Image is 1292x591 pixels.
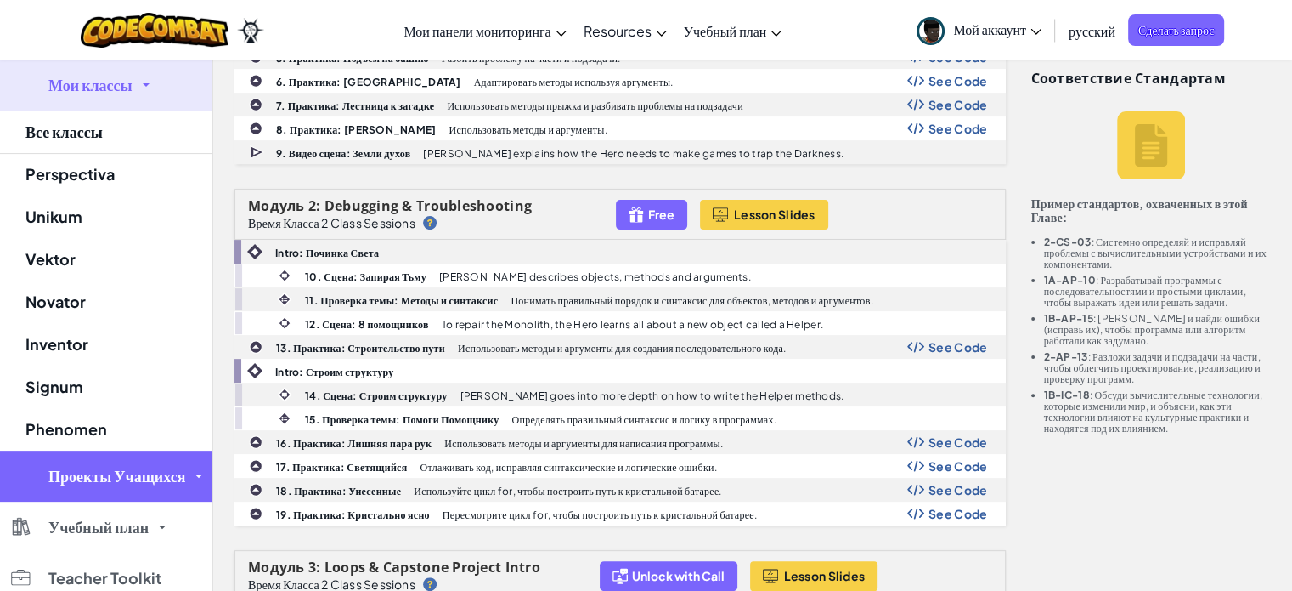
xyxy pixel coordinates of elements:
[305,389,447,402] b: 14. Сцена: Строим структуру
[305,270,426,283] b: 10. Сцена: Запирая Тьму
[1044,275,1272,308] li: : Разрабатывай программы с последовательностями и простыми циклами, чтобы выражать идеи или решат...
[439,271,751,282] p: [PERSON_NAME] describes objects, methods and arguments.
[1128,14,1225,46] a: Сделать запрос
[305,318,429,331] b: 12. Сцена: 8 помощников
[449,124,607,135] p: Использовать методы и аргументы.
[48,77,133,93] span: Мои классы
[1044,389,1090,401] b: 1B-IC-18
[1044,312,1093,325] b: 1B-AP-15
[276,147,410,160] b: 9. Видео сцена: Земли духов
[629,205,644,224] img: IconFreeLevelv2.svg
[247,244,262,259] img: IconIntro.svg
[928,340,988,354] span: See Code
[928,98,988,111] span: See Code
[442,319,823,330] p: To repair the Monolith, the Hero learns all about a new object called a Helper.
[249,459,262,473] img: IconPracticeLevel.svg
[234,140,1006,164] a: 9. Видео сцена: Земли духов [PERSON_NAME] explains how the Hero needs to make games to trap the D...
[250,145,265,161] img: IconCutscene.svg
[443,509,757,520] p: Пересмотрите цикл for, чтобы построить путь к кристальной батарее.
[928,483,988,497] span: See Code
[928,74,988,88] span: See Code
[276,99,434,112] b: 7. Практика: Лестница к загадке
[48,571,161,586] span: Teacher Toolkit
[423,577,437,591] img: IconHint.svg
[928,459,988,473] span: See Code
[234,406,1006,430] a: 15. Проверка темы: Помоги Помощнику Определять правильный синтаксис и логику в программах.
[276,76,461,88] b: 6. Практика: [GEOGRAPHIC_DATA]
[48,520,149,535] span: Учебный план
[234,430,1006,454] a: 16. Практика: Лишняя пара рук Использовать методы и аргументы для написания программы. Show Code ...
[276,485,401,497] b: 18. Практика: Унесенные
[248,196,305,215] span: Модуль
[1069,22,1115,40] span: русский
[750,561,878,591] button: Lesson Slides
[249,435,262,449] img: IconPracticeLevel.svg
[700,200,828,230] button: Lesson Slides
[48,469,185,484] span: Проекты Учащихся
[234,287,1006,311] a: 11. Проверка темы: Методы и синтаксис Понимать правильный порядок и синтаксис для объектов, метод...
[1044,351,1272,384] li: : Разложи задачи и подзадачи на части, чтобы облегчить проектирование, реализацию и проверку прог...
[234,383,1006,406] a: 14. Сцена: Строим структуру [PERSON_NAME] goes into more depth on how to write the Helper methods.
[277,268,292,283] img: IconCinematic.svg
[423,216,437,230] img: IconHint.svg
[276,461,407,474] b: 17. Практика: Светящийся
[1044,313,1272,346] li: : [PERSON_NAME] и найди ошибки (исправь их), чтобы программа или алгоритм работали как задумано.
[442,53,621,64] p: Разбить проблему на части и подзадачи.
[249,340,262,354] img: IconPracticeLevel.svg
[324,196,532,215] span: Debugging & Troubleshooting
[305,413,499,426] b: 15. Проверка темы: Помоги Помощнику
[276,123,436,136] b: 8. Практика: [PERSON_NAME]
[234,264,1006,287] a: 10. Сцена: Запирая Тьму [PERSON_NAME] describes objects, methods and arguments.
[953,20,1041,38] span: Мой аккаунт
[237,18,264,43] img: Ozaria
[276,509,430,521] b: 19. Практика: Кристально ясно
[249,122,262,135] img: IconPracticeLevel.svg
[907,341,924,353] img: Show Code Logo
[275,247,379,259] b: Intro: Починка Света
[1044,350,1088,363] b: 2-AP-13
[234,69,1006,93] a: 6. Практика: [GEOGRAPHIC_DATA] Адаптировать методы используя аргументы. Show Code Logo See Code
[928,50,988,64] span: See Code
[907,460,924,472] img: Show Code Logo
[928,435,988,449] span: See Code
[917,17,945,45] img: avatar
[907,75,924,87] img: Show Code Logo
[248,216,415,230] p: Время Класса 2 Class Sessions
[632,569,725,582] span: Unlock with Call
[234,454,1006,478] a: 17. Практика: Светящийся Отлаживать код, исправляя синтаксические и логические ошибки. Show Code ...
[275,366,394,378] b: Intro: Строим структуру
[395,8,574,54] a: Мои панели мониторинга
[248,577,415,591] p: Время Класса 2 Class Sessions
[277,292,292,307] img: IconInteractive.svg
[420,462,716,473] p: Отлаживать код, исправляя синтаксические и логические ошибки.
[234,116,1006,140] a: 8. Практика: [PERSON_NAME] Использовать методы и аргументы. Show Code Logo See Code
[928,122,988,135] span: See Code
[247,363,262,378] img: IconIntro.svg
[648,207,674,221] span: Free
[1044,236,1092,248] b: 2-CS-03
[1060,8,1124,54] a: русский
[575,8,675,54] a: Resources
[1044,274,1096,287] b: 1A-AP-10
[612,566,628,586] img: IconUnlockWithCall.svg
[324,558,540,577] span: Loops & Capstone Project Intro
[249,507,262,520] img: IconPracticeLevel.svg
[81,13,229,48] img: CodeCombat logo
[403,22,550,40] span: Мои панели мониторинга
[907,436,924,448] img: Show Code Logo
[444,438,723,449] p: Использовать методы и аргументы для написания программы.
[414,486,721,497] p: Используйте цикл for, чтобы построить путь к кристальной батарее.
[234,502,1006,526] a: 19. Практика: Кристально ясно Пересмотрите цикл for, чтобы построить путь к кристальной батарее. ...
[234,478,1006,502] a: 18. Практика: Унесенные Используйте цикл for, чтобы построить путь к кристальной батарее. Show Co...
[1044,236,1272,270] li: : Системно определяй и исправляй проблемы с вычислительными устройствами и их компонентами.
[907,484,924,496] img: Show Code Logo
[1031,71,1272,86] h3: Соответствие стандартам
[511,295,872,306] p: Понимать правильный порядок и синтаксис для объектов, методов и аргументов.
[277,411,292,426] img: IconInteractive.svg
[308,196,321,215] span: 2:
[907,508,924,520] img: Show Code Logo
[277,315,292,331] img: IconCinematic.svg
